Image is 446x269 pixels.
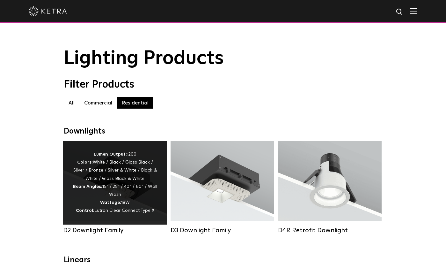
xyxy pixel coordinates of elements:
img: ketra-logo-2019-white [29,6,67,16]
label: Residential [117,97,153,109]
a: D4R Retrofit Downlight Lumen Output:800Colors:White / BlackBeam Angles:15° / 25° / 40° / 60°Watta... [278,141,382,234]
div: D2 Downlight Family [63,227,167,234]
div: Filter Products [64,79,383,91]
div: Downlights [64,127,383,136]
strong: Beam Angles: [73,184,102,189]
strong: Wattage: [100,200,121,205]
div: D3 Downlight Family [171,227,274,234]
div: Linears [64,256,383,265]
label: Commercial [79,97,117,109]
strong: Lumen Output: [94,152,127,157]
span: Lighting Products [64,49,224,68]
img: Hamburger%20Nav.svg [410,8,417,14]
div: D4R Retrofit Downlight [278,227,382,234]
strong: Control: [76,208,94,213]
img: search icon [396,8,404,16]
label: All [64,97,79,109]
strong: Colors: [77,160,93,165]
span: Lutron Clear Connect Type X [94,208,154,213]
a: D3 Downlight Family Lumen Output:700 / 900 / 1100Colors:White / Black / Silver / Bronze / Paintab... [171,141,274,234]
a: D2 Downlight Family Lumen Output:1200Colors:White / Black / Gloss Black / Silver / Bronze / Silve... [63,141,167,234]
div: 1200 White / Black / Gloss Black / Silver / Bronze / Silver & White / Black & White / Gloss Black... [73,150,157,215]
